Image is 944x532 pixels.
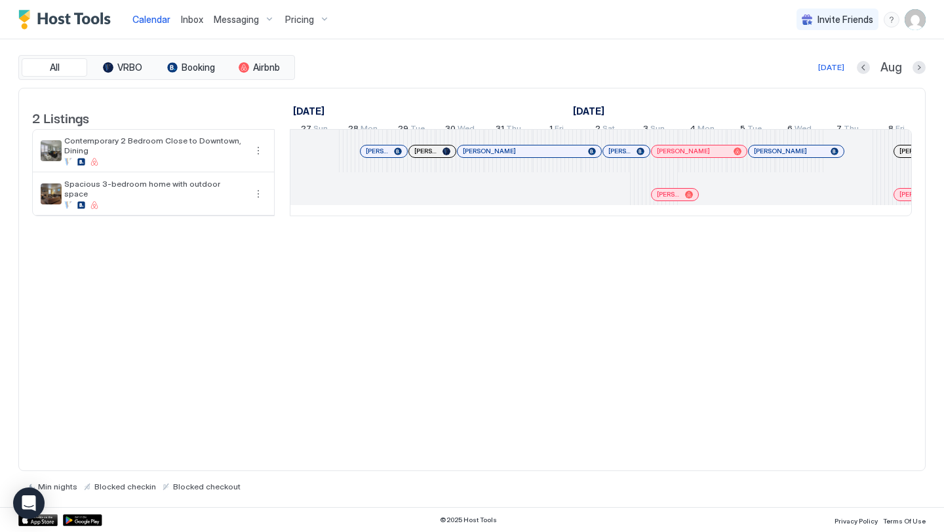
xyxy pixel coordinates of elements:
[686,121,718,140] a: August 4, 2025
[345,121,381,140] a: July 28, 2025
[737,121,765,140] a: August 5, 2025
[883,513,926,527] a: Terms Of Use
[818,62,844,73] div: [DATE]
[643,123,648,137] span: 3
[784,121,815,140] a: August 6, 2025
[816,60,846,75] button: [DATE]
[181,12,203,26] a: Inbox
[549,123,553,137] span: 1
[884,12,899,28] div: menu
[64,136,245,155] span: Contemporary 2 Bedroom Close to Downtown, Dining
[250,143,266,159] button: More options
[883,517,926,525] span: Terms Of Use
[250,186,266,202] div: menu
[506,123,521,137] span: Thu
[657,147,710,155] span: [PERSON_NAME]
[132,12,170,26] a: Calendar
[18,10,117,29] a: Host Tools Logo
[250,143,266,159] div: menu
[13,487,45,519] div: Open Intercom Messenger
[440,516,497,524] span: © 2025 Host Tools
[570,102,608,121] a: August 1, 2025
[90,58,155,77] button: VRBO
[913,61,926,74] button: Next month
[290,102,328,121] a: July 27, 2025
[602,123,615,137] span: Sat
[298,121,331,140] a: July 27, 2025
[132,14,170,25] span: Calendar
[41,183,62,204] div: listing image
[595,123,600,137] span: 2
[64,179,245,199] span: Spacious 3-bedroom home with outdoor space
[361,123,378,137] span: Mon
[857,61,870,74] button: Previous month
[463,147,516,155] span: [PERSON_NAME]
[398,123,408,137] span: 29
[546,121,567,140] a: August 1, 2025
[835,517,878,525] span: Privacy Policy
[250,186,266,202] button: More options
[214,14,259,26] span: Messaging
[395,121,428,140] a: July 29, 2025
[650,123,665,137] span: Sun
[555,123,564,137] span: Fri
[836,123,842,137] span: 7
[698,123,715,137] span: Mon
[348,123,359,137] span: 28
[445,123,456,137] span: 30
[657,190,680,199] span: [PERSON_NAME]
[173,482,241,491] span: Blocked checkout
[253,62,280,73] span: Airbnb
[50,62,60,73] span: All
[592,121,618,140] a: August 2, 2025
[640,121,668,140] a: August 3, 2025
[795,123,812,137] span: Wed
[18,514,58,526] a: App Store
[410,123,425,137] span: Tue
[285,14,314,26] span: Pricing
[880,60,902,75] span: Aug
[301,123,311,137] span: 27
[844,123,859,137] span: Thu
[41,140,62,161] div: listing image
[117,62,142,73] span: VRBO
[32,107,89,127] span: 2 Listings
[833,121,862,140] a: August 7, 2025
[94,482,156,491] span: Blocked checkin
[181,14,203,25] span: Inbox
[787,123,793,137] span: 6
[754,147,807,155] span: [PERSON_NAME]
[226,58,292,77] button: Airbnb
[492,121,524,140] a: July 31, 2025
[885,121,908,140] a: August 8, 2025
[442,121,478,140] a: July 30, 2025
[38,482,77,491] span: Min nights
[22,58,87,77] button: All
[747,123,762,137] span: Tue
[740,123,745,137] span: 5
[835,513,878,527] a: Privacy Policy
[414,147,437,155] span: [PERSON_NAME]
[608,147,631,155] span: [PERSON_NAME]
[458,123,475,137] span: Wed
[496,123,504,137] span: 31
[158,58,224,77] button: Booking
[313,123,328,137] span: Sun
[182,62,215,73] span: Booking
[690,123,696,137] span: 4
[905,9,926,30] div: User profile
[895,123,905,137] span: Fri
[888,123,894,137] span: 8
[817,14,873,26] span: Invite Friends
[18,55,295,80] div: tab-group
[63,514,102,526] a: Google Play Store
[366,147,389,155] span: [PERSON_NAME]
